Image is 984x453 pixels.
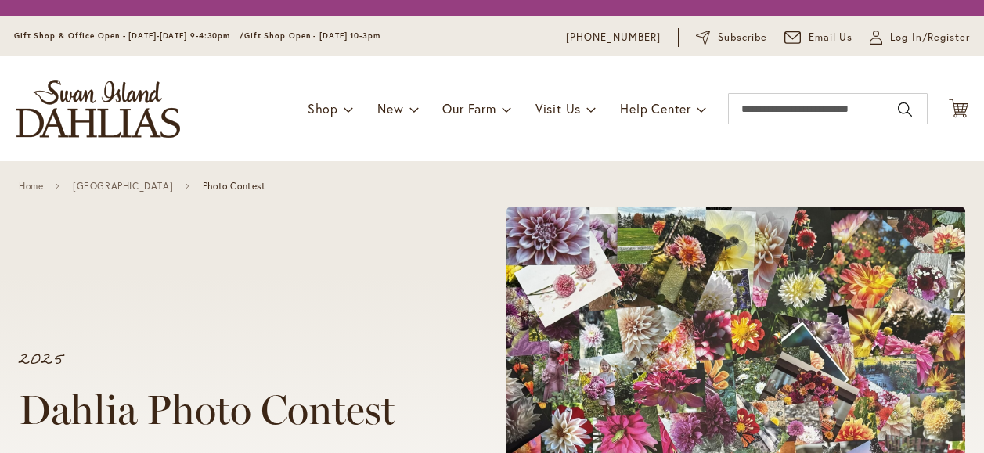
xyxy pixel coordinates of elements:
[19,386,447,433] h1: Dahlia Photo Contest
[566,30,661,45] a: [PHONE_NUMBER]
[890,30,970,45] span: Log In/Register
[19,181,43,192] a: Home
[870,30,970,45] a: Log In/Register
[203,181,266,192] span: Photo Contest
[784,30,853,45] a: Email Us
[244,31,380,41] span: Gift Shop Open - [DATE] 10-3pm
[73,181,173,192] a: [GEOGRAPHIC_DATA]
[535,100,581,117] span: Visit Us
[308,100,338,117] span: Shop
[620,100,691,117] span: Help Center
[898,97,912,122] button: Search
[696,30,767,45] a: Subscribe
[16,80,180,138] a: store logo
[809,30,853,45] span: Email Us
[19,352,447,368] p: 2025
[442,100,496,117] span: Our Farm
[718,30,767,45] span: Subscribe
[377,100,403,117] span: New
[14,31,244,41] span: Gift Shop & Office Open - [DATE]-[DATE] 9-4:30pm /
